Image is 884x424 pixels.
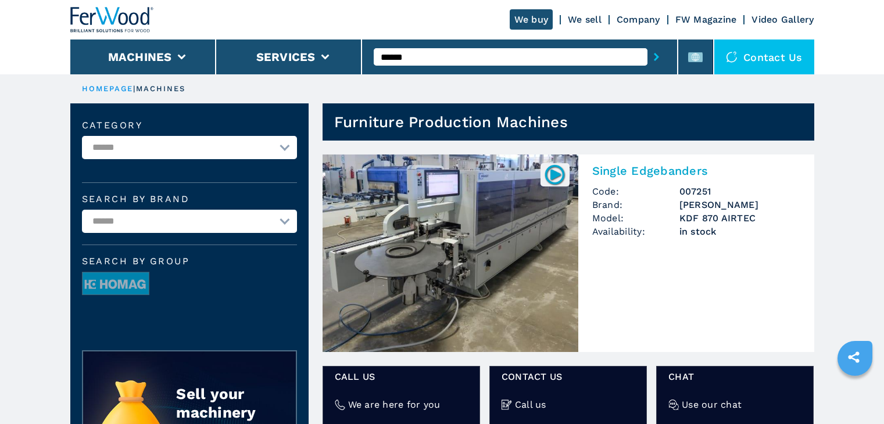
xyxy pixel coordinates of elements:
[70,7,154,33] img: Ferwood
[136,84,186,94] p: machines
[82,257,297,266] span: Search by group
[515,398,546,411] h4: Call us
[592,211,679,225] span: Model:
[668,370,801,383] span: Chat
[334,113,568,131] h1: Furniture Production Machines
[679,185,800,198] h3: 007251
[592,164,800,178] h2: Single Edgebanders
[568,14,602,25] a: We sell
[335,370,468,383] span: Call us
[82,121,297,130] label: Category
[679,225,800,238] span: in stock
[592,185,679,198] span: Code:
[668,400,679,410] img: Use our chat
[133,84,135,93] span: |
[510,9,553,30] a: We buy
[83,272,149,296] img: image
[323,154,578,352] img: Single Edgebanders BRANDT KDF 870 AIRTEC
[617,14,660,25] a: Company
[726,51,738,63] img: Contact us
[348,398,441,411] h4: We are here for you
[592,225,679,238] span: Availability:
[502,400,512,410] img: Call us
[82,195,297,204] label: Search by brand
[835,372,875,415] iframe: Chat
[679,198,800,211] h3: [PERSON_NAME]
[714,39,814,74] div: Contact us
[543,163,566,186] img: 007251
[682,398,742,411] h4: Use our chat
[82,84,134,93] a: HOMEPAGE
[751,14,814,25] a: Video Gallery
[592,198,679,211] span: Brand:
[839,343,868,372] a: sharethis
[108,50,172,64] button: Machines
[502,370,635,383] span: CONTACT US
[647,44,665,70] button: submit-button
[679,211,800,225] h3: KDF 870 AIRTEC
[256,50,316,64] button: Services
[323,154,814,352] a: Single Edgebanders BRANDT KDF 870 AIRTEC007251Single EdgebandersCode:007251Brand:[PERSON_NAME]Mod...
[335,400,345,410] img: We are here for you
[675,14,737,25] a: FW Magazine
